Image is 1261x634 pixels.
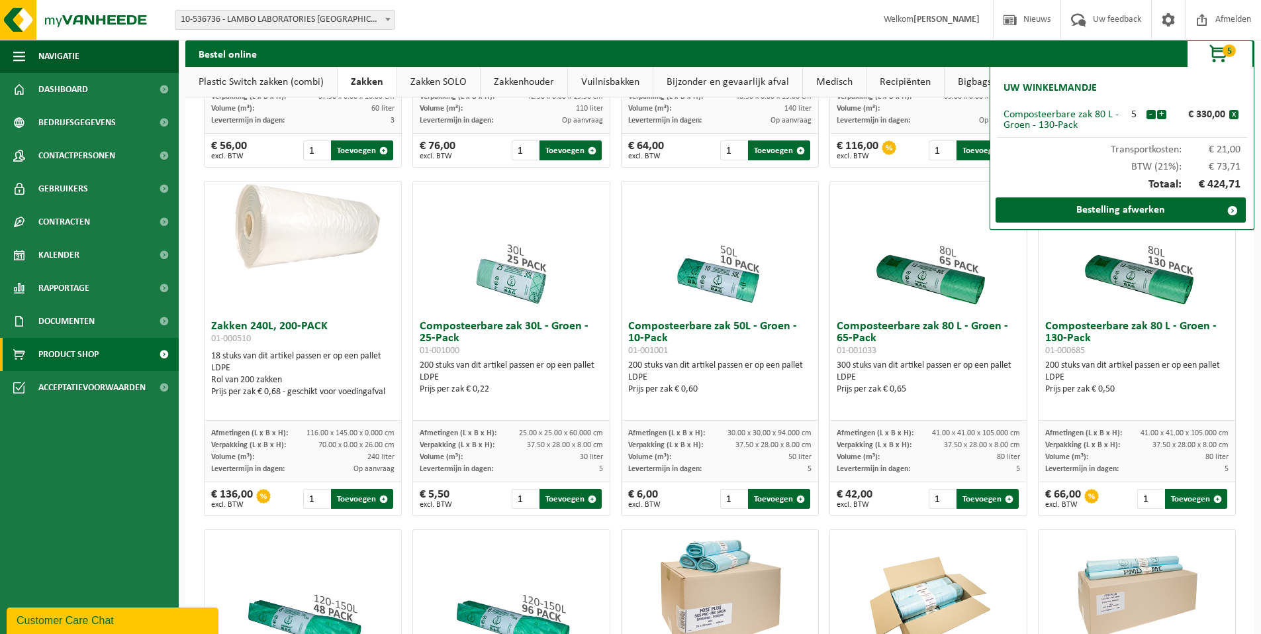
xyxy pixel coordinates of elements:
[1146,110,1156,119] button: -
[303,140,330,160] input: 1
[837,372,1020,384] div: LDPE
[628,489,661,509] div: € 6,00
[211,321,395,347] h3: Zakken 240L, 200-PACK
[420,372,603,384] div: LDPE
[38,305,95,338] span: Documenten
[7,605,221,634] iframe: chat widget
[929,140,956,160] input: 1
[391,117,395,125] span: 3
[837,140,878,160] div: € 116,00
[331,489,393,509] button: Toevoegen
[837,152,878,160] span: excl. BTW
[519,429,603,437] span: 25.00 x 25.00 x 60.000 cm
[211,350,395,398] div: 18 stuks van dit artikel passen er op een pallet
[957,489,1019,509] button: Toevoegen
[211,441,286,449] span: Verpakking (L x B x H):
[628,501,661,509] span: excl. BTW
[1137,489,1164,509] input: 1
[38,106,116,139] span: Bedrijfsgegevens
[720,489,747,509] input: 1
[211,362,395,374] div: LDPE
[211,374,395,386] div: Rol van 200 zakken
[420,384,603,396] div: Prijs per zak € 0,22
[420,465,493,473] span: Levertermijn in dagen:
[185,40,270,66] h2: Bestel online
[837,117,910,125] span: Levertermijn in dagen:
[38,73,88,106] span: Dashboard
[1165,489,1227,509] button: Toevoegen
[1004,109,1122,131] div: Composteerbare zak 80 L - Groen - 130-Pack
[837,360,1020,396] div: 300 stuks van dit artikel passen er op een pallet
[735,441,812,449] span: 37.50 x 28.00 x 8.00 cm
[1045,501,1081,509] span: excl. BTW
[318,441,395,449] span: 70.00 x 0.00 x 26.00 cm
[932,429,1020,437] span: 41.00 x 41.00 x 105.000 cm
[445,182,578,314] img: 01-001000
[1182,162,1241,172] span: € 73,71
[837,441,911,449] span: Verpakking (L x B x H):
[371,105,395,113] span: 60 liter
[628,465,702,473] span: Levertermijn in dagen:
[576,105,603,113] span: 110 liter
[303,489,330,509] input: 1
[211,334,251,344] span: 01-000510
[1157,110,1166,119] button: +
[628,152,664,160] span: excl. BTW
[38,172,88,205] span: Gebruikers
[628,372,812,384] div: LDPE
[913,15,980,25] strong: [PERSON_NAME]
[527,441,603,449] span: 37.50 x 28.00 x 8.00 cm
[211,429,288,437] span: Afmetingen (L x B x H):
[628,105,671,113] span: Volume (m³):
[628,429,705,437] span: Afmetingen (L x B x H):
[628,346,668,356] span: 01-001001
[837,429,913,437] span: Afmetingen (L x B x H):
[628,140,664,160] div: € 64,00
[808,465,812,473] span: 5
[1045,453,1088,461] span: Volume (m³):
[996,197,1246,223] a: Bestelling afwerken
[38,238,79,272] span: Kalender
[568,67,653,97] a: Vuilnisbakken
[539,140,602,160] button: Toevoegen
[1045,441,1120,449] span: Verpakking (L x B x H):
[628,384,812,396] div: Prijs per zak € 0,60
[420,501,452,509] span: excl. BTW
[628,117,702,125] span: Levertermijn in dagen:
[539,489,602,509] button: Toevoegen
[331,140,393,160] button: Toevoegen
[38,371,146,404] span: Acceptatievoorwaarden
[1170,109,1229,120] div: € 330,00
[211,489,253,509] div: € 136,00
[211,117,285,125] span: Levertermijn in dagen:
[866,67,944,97] a: Recipiënten
[1045,360,1229,396] div: 200 stuks van dit artikel passen er op een pallet
[803,67,866,97] a: Medisch
[628,441,703,449] span: Verpakking (L x B x H):
[211,501,253,509] span: excl. BTW
[748,140,810,160] button: Toevoegen
[1205,453,1229,461] span: 80 liter
[420,360,603,396] div: 200 stuks van dit artikel passen er op een pallet
[185,67,337,97] a: Plastic Switch zakken (combi)
[420,117,493,125] span: Levertermijn in dagen:
[420,346,459,356] span: 01-001000
[38,205,90,238] span: Contracten
[38,139,115,172] span: Contactpersonen
[945,67,1005,97] a: Bigbags
[1225,465,1229,473] span: 5
[837,465,910,473] span: Levertermijn in dagen:
[837,346,876,356] span: 01-001033
[420,429,496,437] span: Afmetingen (L x B x H):
[957,140,1019,160] button: Toevoegen
[420,489,452,509] div: € 5,50
[306,429,395,437] span: 116.00 x 145.00 x 0.000 cm
[562,117,603,125] span: Op aanvraag
[788,453,812,461] span: 50 liter
[205,182,401,280] img: 01-000510
[420,453,463,461] span: Volume (m³):
[599,465,603,473] span: 5
[837,453,880,461] span: Volume (m³):
[1229,110,1238,119] button: x
[38,272,89,305] span: Rapportage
